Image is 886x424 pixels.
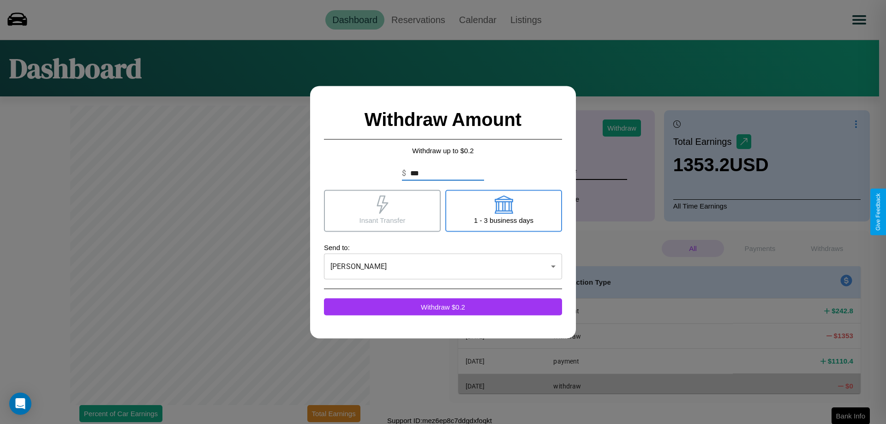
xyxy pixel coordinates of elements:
[402,167,406,179] p: $
[359,214,405,226] p: Insant Transfer
[324,100,562,139] h2: Withdraw Amount
[9,393,31,415] div: Open Intercom Messenger
[324,298,562,315] button: Withdraw $0.2
[324,253,562,279] div: [PERSON_NAME]
[875,193,881,231] div: Give Feedback
[324,144,562,156] p: Withdraw up to $ 0.2
[474,214,533,226] p: 1 - 3 business days
[324,241,562,253] p: Send to:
